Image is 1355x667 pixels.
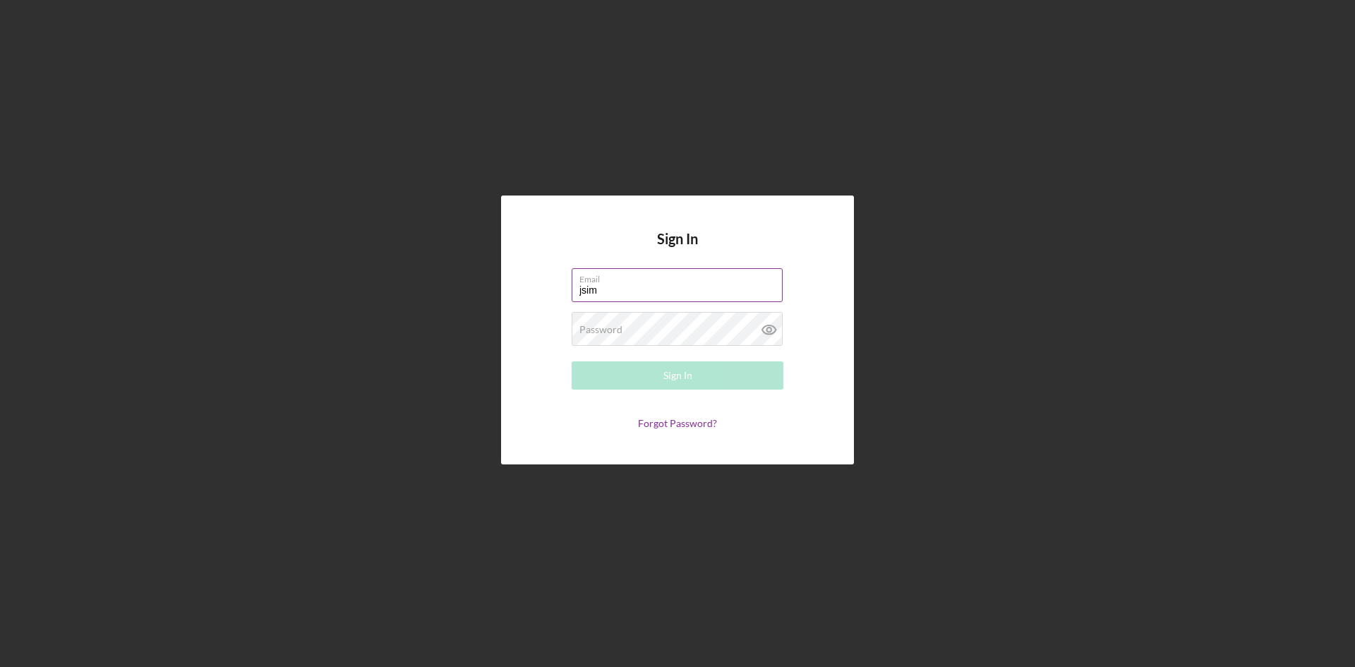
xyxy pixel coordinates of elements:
label: Password [579,324,622,335]
button: Sign In [572,361,783,390]
h4: Sign In [657,231,698,268]
label: Email [579,269,783,284]
div: Sign In [663,361,692,390]
a: Forgot Password? [638,417,717,429]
